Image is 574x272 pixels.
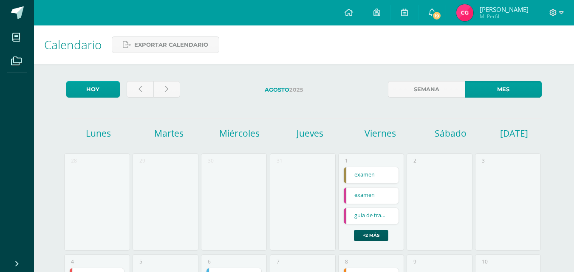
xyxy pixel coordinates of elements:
[134,37,208,53] span: Exportar calendario
[413,258,416,265] div: 9
[344,188,399,204] a: examen
[208,157,214,164] div: 30
[482,258,488,265] div: 10
[354,230,388,241] a: +2 más
[277,157,283,164] div: 31
[343,187,399,204] div: examen | Examen
[205,127,273,139] h1: Miércoles
[343,208,399,224] div: guia de trabajo | Tarea
[346,127,414,139] h1: Viernes
[343,167,399,184] div: examen | Examen
[139,258,142,265] div: 5
[456,4,473,21] img: 373013895c6f45b82f3e6c235d95b7d9.png
[500,127,511,139] h1: [DATE]
[208,258,211,265] div: 6
[413,157,416,164] div: 2
[480,5,529,14] span: [PERSON_NAME]
[417,127,485,139] h1: Sábado
[345,157,348,164] div: 1
[187,81,381,98] label: 2025
[482,157,485,164] div: 3
[345,258,348,265] div: 8
[65,127,133,139] h1: Lunes
[112,36,219,53] a: Exportar calendario
[135,127,203,139] h1: Martes
[388,81,465,98] a: Semana
[480,13,529,20] span: Mi Perfil
[139,157,145,164] div: 29
[66,81,120,98] a: Hoy
[71,157,77,164] div: 28
[265,87,289,93] strong: Agosto
[276,127,344,139] h1: Jueves
[465,81,542,98] a: Mes
[44,36,102,53] span: Calendario
[277,258,280,265] div: 7
[71,258,74,265] div: 4
[344,208,399,224] a: guia de trabajo
[344,167,399,183] a: examen
[432,11,441,20] span: 19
